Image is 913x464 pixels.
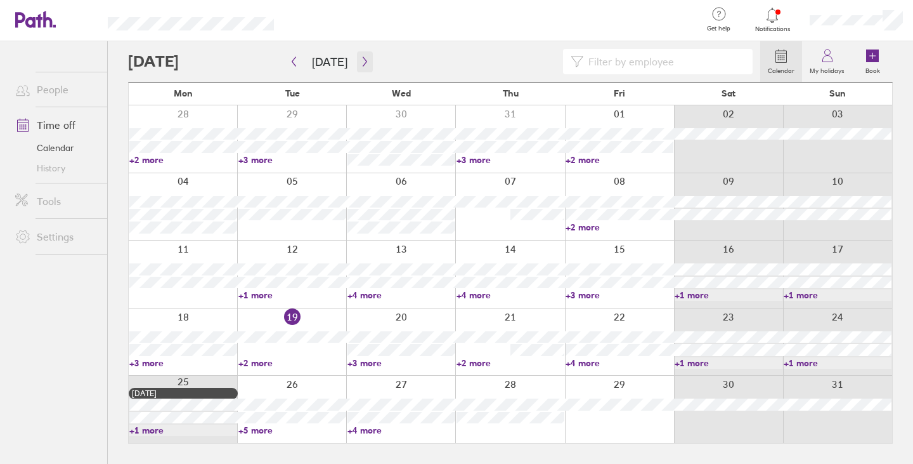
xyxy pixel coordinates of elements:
a: +2 more [566,222,673,233]
a: Settings [5,224,107,249]
a: Book [852,41,893,82]
input: Filter by employee [583,50,745,74]
span: Tue [285,88,300,98]
a: Time off [5,112,107,138]
a: +1 more [238,289,346,301]
label: Book [858,63,888,75]
a: +2 more [238,357,346,369]
a: +3 more [456,154,564,166]
div: [DATE] [132,389,235,398]
a: Calendar [5,138,107,158]
a: +4 more [456,289,564,301]
a: +2 more [456,357,564,369]
a: +2 more [566,154,673,166]
a: +1 more [129,425,237,436]
a: +3 more [129,357,237,369]
a: Tools [5,189,107,214]
span: Sat [722,88,735,98]
span: Sun [829,88,846,98]
label: My holidays [802,63,852,75]
a: Calendar [760,41,802,82]
span: Fri [614,88,625,98]
a: +4 more [347,425,455,436]
a: +5 more [238,425,346,436]
a: +3 more [238,154,346,166]
a: People [5,77,107,102]
a: +1 more [784,289,891,301]
a: +1 more [675,289,782,301]
span: Thu [503,88,519,98]
a: +2 more [129,154,237,166]
a: +3 more [347,357,455,369]
button: [DATE] [302,51,358,72]
a: +4 more [566,357,673,369]
span: Wed [392,88,411,98]
a: +3 more [566,289,673,301]
a: Notifications [752,6,793,33]
a: +1 more [784,357,891,369]
label: Calendar [760,63,802,75]
span: Get help [698,25,739,32]
span: Notifications [752,25,793,33]
a: My holidays [802,41,852,82]
a: +4 more [347,289,455,301]
a: +1 more [675,357,782,369]
span: Mon [174,88,193,98]
a: History [5,158,107,178]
